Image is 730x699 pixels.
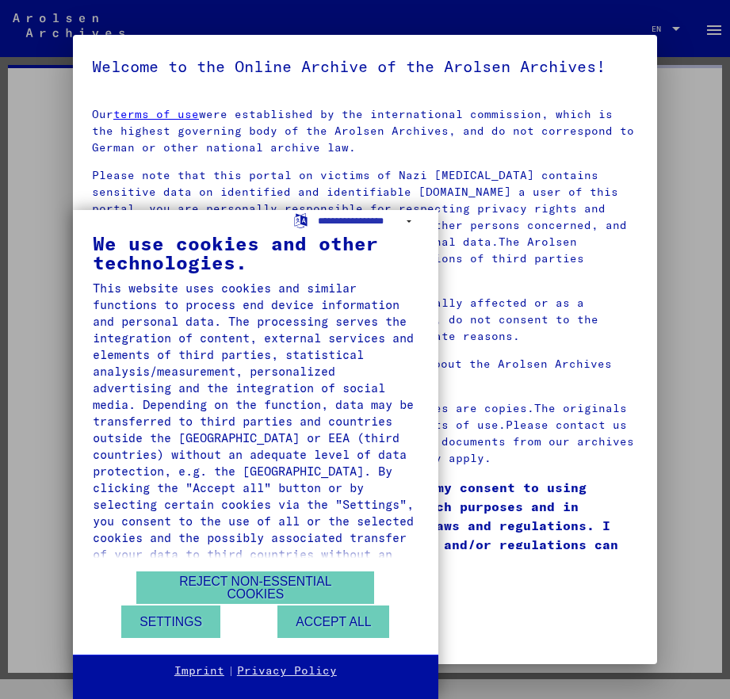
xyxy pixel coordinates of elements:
[277,605,389,638] button: Accept all
[174,663,224,679] a: Imprint
[121,605,220,638] button: Settings
[93,234,419,272] div: We use cookies and other technologies.
[237,663,337,679] a: Privacy Policy
[93,280,419,579] div: This website uses cookies and similar functions to process end device information and personal da...
[136,571,374,604] button: Reject non-essential cookies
